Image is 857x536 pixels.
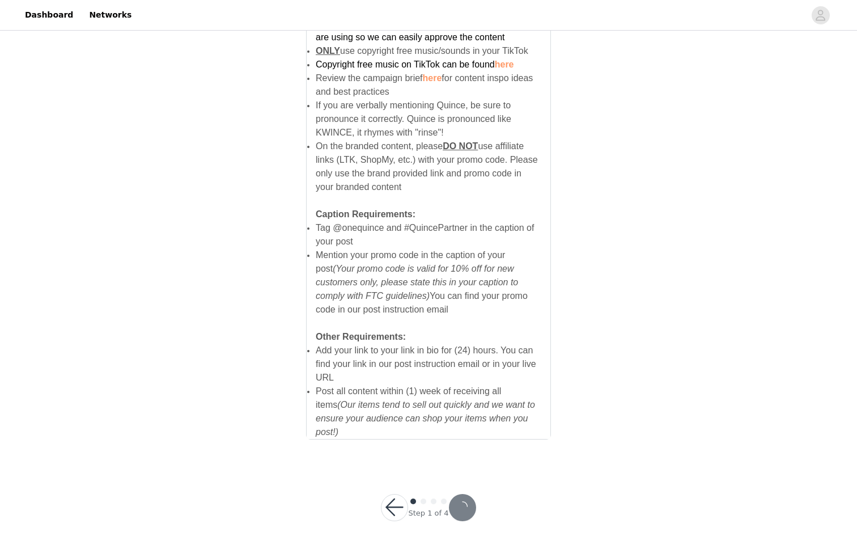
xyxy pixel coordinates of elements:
a: here [495,60,514,69]
span: On the branded content, please use affiliate links (LTK, ShopMy, etc.) with your promo code. Plea... [316,141,538,192]
strong: Caption Requirements: [316,209,415,219]
span: Mention your promo code in the caption of your post You can find your promo code in our post inst... [316,250,528,314]
a: Networks [82,2,138,28]
span: Post all content within (1) week of receiving all items [316,386,535,437]
div: avatar [815,6,826,24]
span: If you are verbally mentioning Quince, be sure to pronounce it correctly. Quince is pronounced li... [316,100,511,137]
span: Add your link to your link in bio for (24) hours. You can find your link in our post instruction ... [316,345,536,382]
a: Dashboard [18,2,80,28]
span: Copyright free music on TikTok can be found [316,60,495,69]
em: (Our items tend to sell out quickly and we want to ensure your audience can shop your items when ... [316,400,535,437]
a: here [423,73,442,83]
div: Step 1 of 4 [408,508,448,519]
span: DO NOT [443,141,478,151]
span: Please include a screenshot of the music or sound you are using so we can easily approve the content [316,19,536,42]
strong: ONLY [316,46,340,56]
strong: Other Requirements: [316,332,406,341]
span: Review the campaign brief for content inspo ideas and best practices [316,73,533,96]
span: Tag @onequince and #QuincePartner in the caption of your post [316,223,534,246]
em: (Your promo code is valid for 10% off for new customers only, please state this in your caption t... [316,264,518,301]
span: use copyright free music/sounds in your TikTok [316,46,528,56]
